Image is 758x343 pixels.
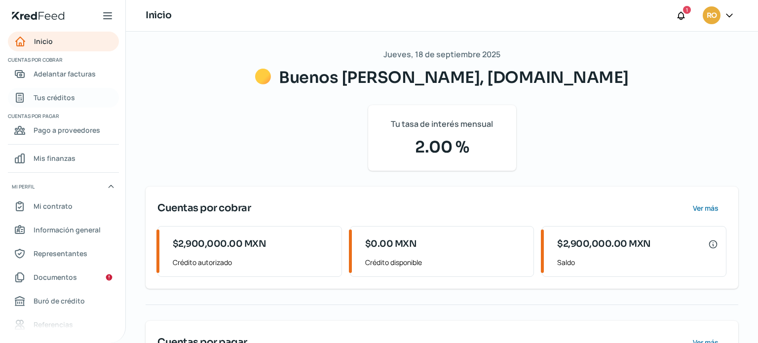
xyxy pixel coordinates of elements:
span: Mis finanzas [34,152,76,164]
a: Inicio [8,32,119,51]
span: $0.00 MXN [365,237,417,251]
span: 2.00 % [380,135,504,159]
span: Crédito disponible [365,256,526,268]
span: 1 [686,5,688,14]
a: Representantes [8,244,119,264]
a: Documentos [8,267,119,287]
span: Cuentas por cobrar [157,201,251,216]
span: Buenos [PERSON_NAME], [DOMAIN_NAME] [279,68,629,87]
span: Información general [34,224,101,236]
span: RO [707,10,717,22]
a: Pago a proveedores [8,120,119,140]
span: Adelantar facturas [34,68,96,80]
span: Buró de crédito [34,295,85,307]
span: Inicio [34,35,53,47]
button: Ver más [684,198,726,218]
span: Ver más [693,205,719,212]
a: Mis finanzas [8,149,119,168]
span: Tus créditos [34,91,75,104]
a: Adelantar facturas [8,64,119,84]
span: Representantes [34,247,87,260]
span: Cuentas por cobrar [8,55,117,64]
span: Cuentas por pagar [8,112,117,120]
span: Referencias [34,318,73,331]
span: Pago a proveedores [34,124,100,136]
a: Buró de crédito [8,291,119,311]
span: $2,900,000.00 MXN [173,237,266,251]
span: Saldo [557,256,718,268]
span: Tu tasa de interés mensual [391,117,493,131]
a: Información general [8,220,119,240]
span: Jueves, 18 de septiembre 2025 [383,47,500,62]
span: Mi contrato [34,200,73,212]
a: Referencias [8,315,119,335]
span: Documentos [34,271,77,283]
a: Mi contrato [8,196,119,216]
span: Crédito autorizado [173,256,334,268]
span: $2,900,000.00 MXN [557,237,651,251]
span: Mi perfil [12,182,35,191]
img: Saludos [255,69,271,84]
a: Tus créditos [8,88,119,108]
h1: Inicio [146,8,171,23]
